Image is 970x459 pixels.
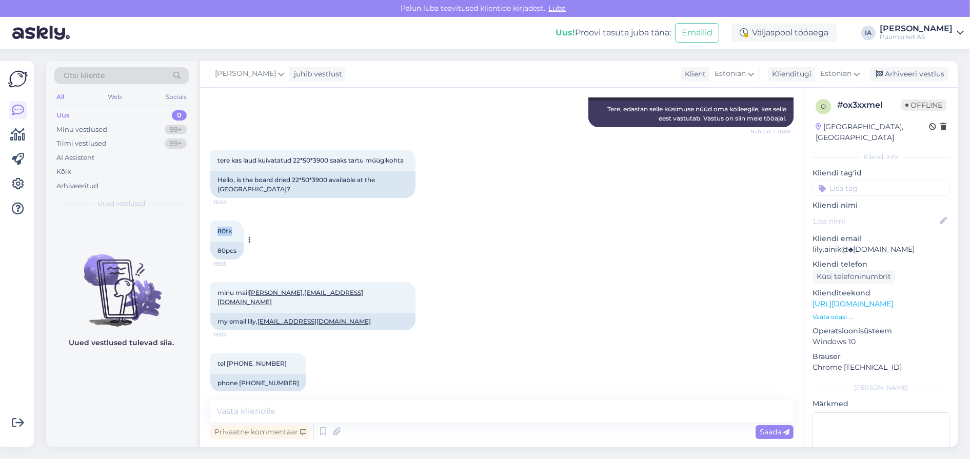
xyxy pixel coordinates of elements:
span: Otsi kliente [64,70,105,81]
p: Chrome [TECHNICAL_ID] [813,362,949,373]
div: Web [106,90,124,104]
p: Brauser [813,351,949,362]
p: Kliendi tag'id [813,168,949,178]
span: Estonian [715,68,746,79]
img: No chats [46,236,197,328]
div: Kõik [56,167,71,177]
a: [PERSON_NAME]Puumarket AS [880,25,964,41]
div: Klient [681,69,706,79]
p: Operatsioonisüsteem [813,326,949,336]
button: Emailid [675,23,719,43]
input: Lisa nimi [813,215,938,227]
div: All [54,90,66,104]
span: Nähtud ✓ 18:08 [750,128,790,135]
div: my email lily, [210,313,415,330]
span: Uued vestlused [98,199,146,208]
div: Väljaspool tööaega [731,24,837,42]
span: Luba [546,4,569,13]
div: Tere, edastan selle küsimuse nüüd oma kolleegile, kes selle eest vastutab. Vastus on siin meie tö... [588,101,794,127]
div: 99+ [165,125,187,135]
div: juhib vestlust [290,69,342,79]
div: Arhiveeri vestlus [869,67,948,81]
div: Proovi tasuta juba täna: [556,27,671,39]
p: Klienditeekond [813,288,949,298]
a: [EMAIL_ADDRESS][DOMAIN_NAME] [258,317,371,325]
span: o [821,103,826,110]
div: Arhiveeritud [56,181,98,191]
div: 0 [172,110,187,121]
p: Uued vestlused tulevad siia. [69,337,174,348]
div: [GEOGRAPHIC_DATA], [GEOGRAPHIC_DATA] [816,122,929,143]
div: Kliendi info [813,152,949,162]
span: [PERSON_NAME] [215,68,276,79]
div: Socials [164,90,189,104]
p: Kliendi telefon [813,259,949,270]
div: Klienditugi [768,69,811,79]
div: Tiimi vestlused [56,138,107,149]
a: [PERSON_NAME],[EMAIL_ADDRESS][DOMAIN_NAME] [217,289,363,306]
b: Uus! [556,28,575,37]
p: Vaata edasi ... [813,312,949,322]
p: Windows 10 [813,336,949,347]
span: tel [PHONE_NUMBER] [217,360,287,367]
div: # ox3xxmel [837,99,901,111]
span: 80tk [217,227,232,235]
a: [URL][DOMAIN_NAME] [813,299,893,308]
span: Offline [901,99,946,111]
span: 19:03 [213,331,252,338]
span: tere kas laud kuivatatud 22*50*3900 saaks tartu müügikohta [217,156,404,164]
div: IA [861,26,876,40]
p: Märkmed [813,398,949,409]
div: Puumarket AS [880,33,953,41]
div: 80pcs [210,242,244,260]
span: Saada [760,427,789,436]
div: Minu vestlused [56,125,107,135]
div: phone [PHONE_NUMBER] [210,374,306,392]
span: Estonian [820,68,852,79]
div: Küsi telefoninumbrit [813,270,895,284]
img: Askly Logo [8,69,28,89]
input: Lisa tag [813,181,949,196]
p: Kliendi email [813,233,949,244]
div: Uus [56,110,70,121]
div: [PERSON_NAME] [880,25,953,33]
p: Kliendi nimi [813,200,949,211]
span: 19:02 [213,198,252,206]
div: 99+ [165,138,187,149]
div: Privaatne kommentaar [210,425,310,439]
div: AI Assistent [56,153,94,163]
div: Hello, is the board dried 22*50*3900 available at the [GEOGRAPHIC_DATA]? [210,171,415,198]
span: 19:03 [213,260,252,268]
div: [PERSON_NAME] [813,383,949,392]
span: minu mail [217,289,363,306]
p: lily.ainik@♣[DOMAIN_NAME] [813,244,949,255]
